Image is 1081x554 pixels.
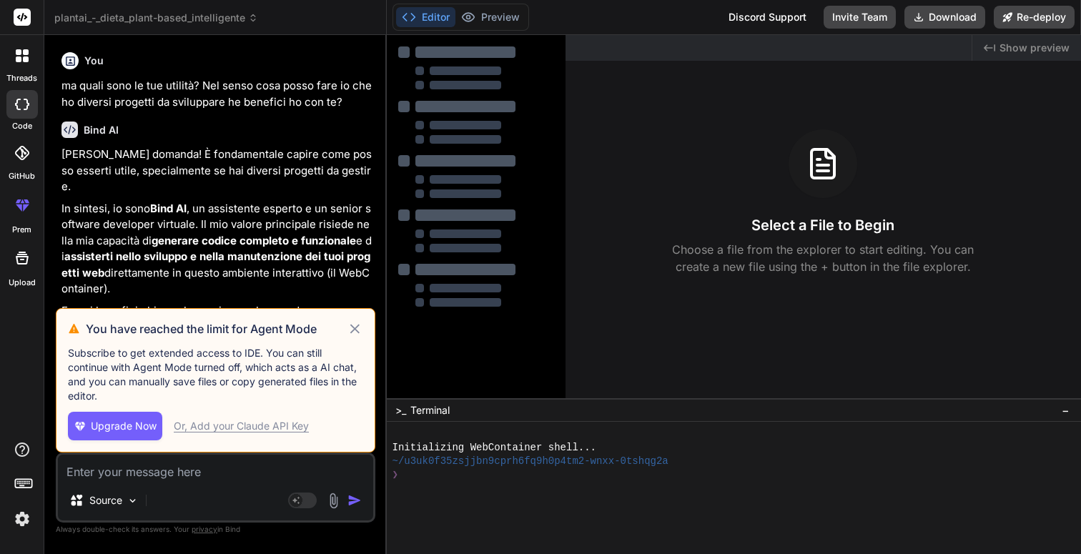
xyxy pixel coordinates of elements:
span: privacy [192,525,217,533]
p: ma quali sono le tue utilità? Nel senso cosa posso fare io che ho diversi progetti da sviluppare ... [61,78,372,110]
strong: Bind AI [150,202,187,215]
h6: You [84,54,104,68]
button: − [1059,399,1072,422]
button: Invite Team [824,6,896,29]
label: code [12,120,32,132]
p: Choose a file from the explorer to start editing. You can create a new file using the + button in... [663,241,983,275]
p: Source [89,493,122,508]
strong: assisterti nello sviluppo e nella manutenzione dei tuoi progetti web [61,249,370,280]
label: GitHub [9,170,35,182]
div: Or, Add your Claude API Key [174,419,309,433]
span: − [1062,403,1070,417]
button: Editor [396,7,455,27]
span: Initializing WebContainer shell... [393,441,596,455]
span: Upgrade Now [91,419,157,433]
button: Preview [455,7,525,27]
p: Ecco i benefici chiave che puoi avere lavorando con me: [61,303,372,320]
button: Re-deploy [994,6,1075,29]
span: ❯ [393,468,398,482]
img: icon [347,493,362,508]
img: Pick Models [127,495,139,507]
span: ~/u3uk0f35zsjjbn9cprh6fq9h0p4tm2-wnxx-0tshqg2a [393,455,668,468]
p: In sintesi, io sono , un assistente esperto e un senior software developer virtuale. Il mio valor... [61,201,372,297]
span: >_ [395,403,406,417]
label: prem [12,224,31,236]
h3: You have reached the limit for Agent Mode [86,320,347,337]
label: threads [6,72,37,84]
p: [PERSON_NAME] domanda! È fondamentale capire come posso esserti utile, specialmente se hai divers... [61,147,372,195]
span: Terminal [410,403,450,417]
button: Upgrade Now [68,412,162,440]
h3: Select a File to Begin [751,215,894,235]
span: plantai_-_dieta_plant-based_intelligente [54,11,258,25]
button: Download [904,6,985,29]
p: Always double-check its answers. Your in Bind [56,523,375,536]
h6: Bind AI [84,123,119,137]
img: attachment [325,493,342,509]
strong: generare codice completo e funzionale [152,234,356,247]
label: Upload [9,277,36,289]
div: Discord Support [720,6,815,29]
span: Show preview [999,41,1070,55]
p: Subscribe to get extended access to IDE. You can still continue with Agent Mode turned off, which... [68,346,363,403]
img: settings [10,507,34,531]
